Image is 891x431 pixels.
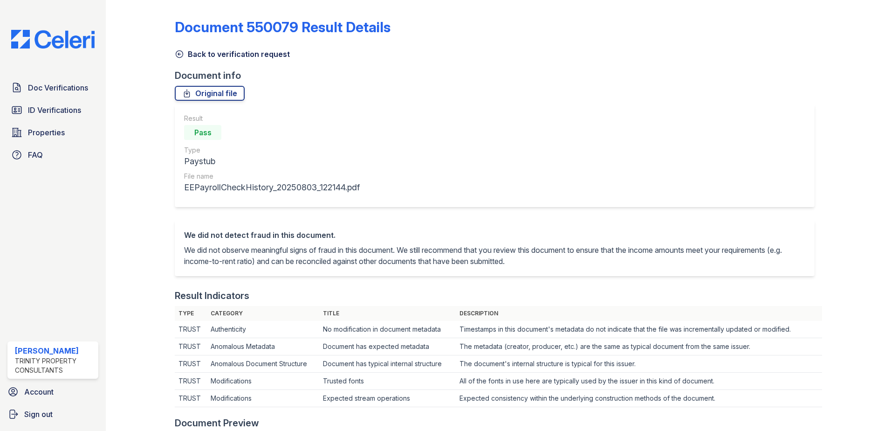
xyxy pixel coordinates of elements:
td: Anomalous Document Structure [207,355,319,373]
div: Document info [175,69,822,82]
a: Properties [7,123,98,142]
a: ID Verifications [7,101,98,119]
td: Authenticity [207,321,319,338]
td: Modifications [207,390,319,407]
td: TRUST [175,321,207,338]
td: TRUST [175,338,207,355]
td: Modifications [207,373,319,390]
div: Type [184,146,360,155]
td: Document has expected metadata [319,338,456,355]
div: Result Indicators [175,289,249,302]
a: Back to verification request [175,49,290,60]
a: Original file [175,86,245,101]
img: CE_Logo_Blue-a8612792a0a2168367f1c8372b55b34899dd931a85d93a1a3d3e32e68fde9ad4.png [4,30,102,49]
td: Anomalous Metadata [207,338,319,355]
a: Doc Verifications [7,78,98,97]
td: Expected consistency within the underlying construction methods of the document. [456,390,822,407]
span: ID Verifications [28,104,81,116]
td: The metadata (creator, producer, etc.) are the same as typical document from the same issuer. [456,338,822,355]
span: Doc Verifications [28,82,88,93]
td: TRUST [175,355,207,373]
td: TRUST [175,390,207,407]
a: Document 550079 Result Details [175,19,391,35]
th: Category [207,306,319,321]
div: Paystub [184,155,360,168]
td: Document has typical internal structure [319,355,456,373]
td: TRUST [175,373,207,390]
div: Pass [184,125,221,140]
div: File name [184,172,360,181]
th: Type [175,306,207,321]
div: Result [184,114,360,123]
a: FAQ [7,146,98,164]
td: Timestamps in this document's metadata do not indicate that the file was incrementally updated or... [456,321,822,338]
a: Sign out [4,405,102,424]
div: EEPayrollCheckHistory_20250803_122144.pdf [184,181,360,194]
span: Sign out [24,409,53,420]
td: The document's internal structure is typical for this issuer. [456,355,822,373]
a: Account [4,382,102,401]
p: We did not observe meaningful signs of fraud in this document. We still recommend that you review... [184,244,805,267]
td: All of the fonts in use here are typically used by the issuer in this kind of document. [456,373,822,390]
span: Account [24,386,54,397]
div: We did not detect fraud in this document. [184,229,805,241]
td: Expected stream operations [319,390,456,407]
td: No modification in document metadata [319,321,456,338]
th: Description [456,306,822,321]
td: Trusted fonts [319,373,456,390]
div: Document Preview [175,417,259,430]
span: Properties [28,127,65,138]
span: FAQ [28,149,43,160]
th: Title [319,306,456,321]
div: Trinity Property Consultants [15,356,95,375]
div: [PERSON_NAME] [15,345,95,356]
